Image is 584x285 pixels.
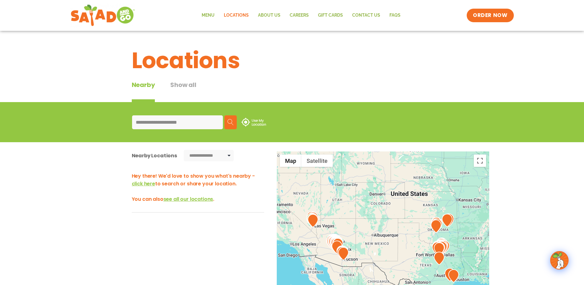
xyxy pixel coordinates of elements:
img: wpChatIcon [551,252,568,269]
div: Nearby Locations [132,152,177,159]
a: Careers [285,8,313,23]
img: search.svg [228,119,234,125]
a: Contact Us [348,8,385,23]
h1: Locations [132,44,453,77]
img: use-location.svg [241,118,266,126]
h3: Hey there! We'd love to show you what's nearby - to search or share your location. You can also . [132,172,264,203]
img: new-SAG-logo-768×292 [70,3,135,28]
span: click here [132,180,155,187]
button: Toggle fullscreen view [474,155,486,167]
a: About Us [253,8,285,23]
a: Menu [197,8,219,23]
a: Locations [219,8,253,23]
div: Tabbed content [132,80,212,102]
button: Show street map [280,155,301,167]
div: Nearby [132,80,155,102]
a: GIFT CARDS [313,8,348,23]
nav: Menu [197,8,405,23]
button: Show all [170,80,196,102]
a: ORDER NOW [467,9,514,22]
button: Show satellite imagery [301,155,333,167]
span: ORDER NOW [473,12,507,19]
span: see all our locations [163,196,213,203]
a: FAQs [385,8,405,23]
